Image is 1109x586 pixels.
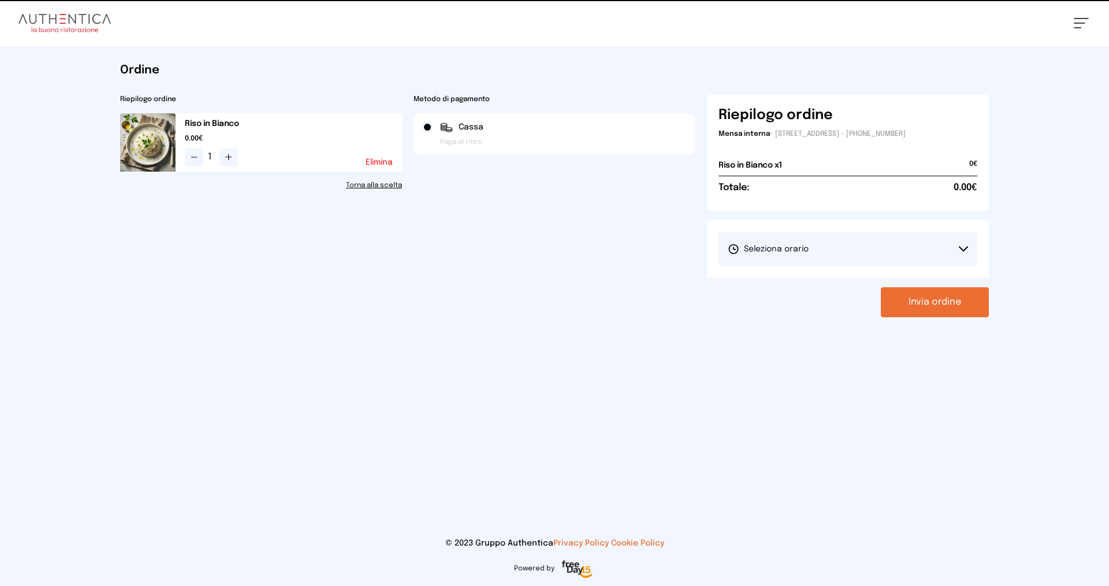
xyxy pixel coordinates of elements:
a: Privacy Policy [553,539,609,547]
span: Paga al ritiro [440,138,482,147]
h6: Totale: [719,181,749,195]
h2: Metodo di pagamento [414,95,695,104]
span: 0.00€ [185,134,402,143]
a: Cookie Policy [611,539,664,547]
img: media [120,113,176,172]
span: Seleziona orario [728,243,809,255]
h2: Riepilogo ordine [120,95,402,104]
span: 0.00€ [954,181,977,195]
h2: Riso in Bianco x1 [719,160,782,171]
img: logo.8f33a47.png [18,14,111,32]
button: Invia ordine [881,287,989,317]
h6: Riepilogo ordine [719,106,833,125]
h1: Ordine [120,62,989,79]
h2: Riso in Bianco [185,118,402,129]
span: 0€ [969,160,977,176]
button: Seleziona orario [719,232,977,266]
a: Torna alla scelta [120,181,402,190]
p: - [STREET_ADDRESS] - [PHONE_NUMBER] [719,129,977,139]
span: Mensa interna [719,131,770,138]
span: Powered by [514,564,554,573]
span: Cassa [459,121,483,133]
img: logo-freeday.3e08031.png [559,558,596,581]
p: © 2023 Gruppo Authentica [18,537,1091,549]
span: 1 [208,150,215,164]
button: Elimina [366,158,393,166]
